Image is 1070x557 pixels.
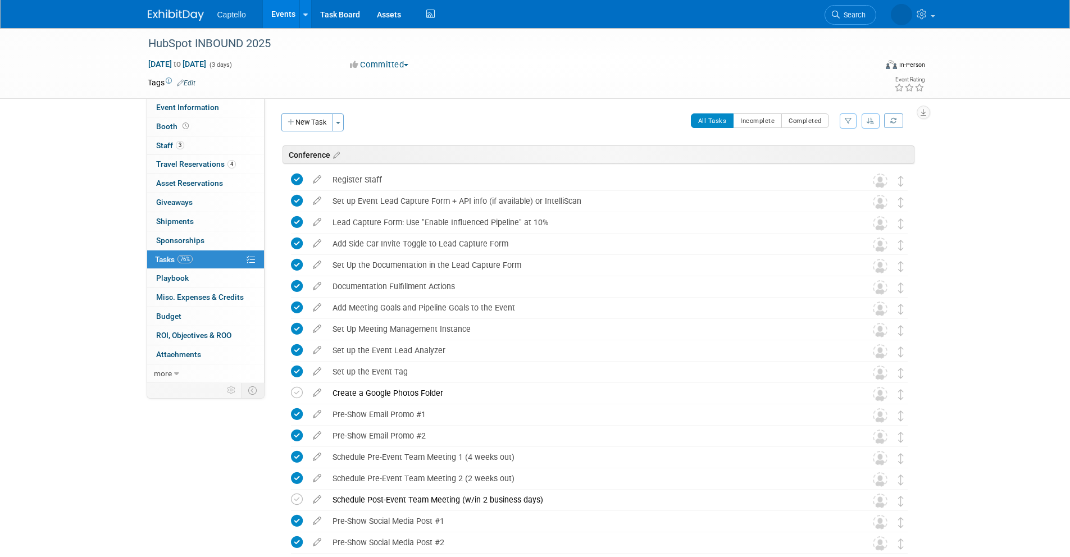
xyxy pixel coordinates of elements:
[898,410,904,421] i: Move task
[327,255,850,275] div: Set Up the Documentation in the Lead Capture Form
[147,364,264,383] a: more
[155,255,193,264] span: Tasks
[156,217,194,226] span: Shipments
[156,141,184,150] span: Staff
[733,113,782,128] button: Incomplete
[898,282,904,293] i: Move task
[327,213,850,232] div: Lead Capture Form: Use "Enable Influenced Pipeline" at 10%
[156,350,201,359] span: Attachments
[327,298,850,317] div: Add Meeting Goals and Pipeline Goals to the Event
[781,113,829,128] button: Completed
[147,269,264,287] a: Playbook
[873,451,887,465] img: Unassigned
[691,113,734,128] button: All Tasks
[307,537,327,547] a: edit
[307,409,327,419] a: edit
[156,122,191,131] span: Booth
[208,61,232,69] span: (3 days)
[873,408,887,423] img: Unassigned
[873,387,887,401] img: Unassigned
[899,61,925,69] div: In-Person
[898,474,904,485] i: Move task
[307,281,327,291] a: edit
[327,170,850,189] div: Register Staff
[898,346,904,357] i: Move task
[147,231,264,250] a: Sponsorships
[156,236,204,245] span: Sponsorships
[898,432,904,442] i: Move task
[148,10,204,21] img: ExhibitDay
[898,261,904,272] i: Move task
[873,536,887,551] img: Unassigned
[327,319,850,339] div: Set Up Meeting Management Instance
[898,176,904,186] i: Move task
[327,448,850,467] div: Schedule Pre-Event Team Meeting 1 (4 weeks out)
[156,312,181,321] span: Budget
[147,250,264,269] a: Tasks76%
[176,141,184,149] span: 3
[898,197,904,208] i: Move task
[147,136,264,155] a: Staff3
[147,307,264,326] a: Budget
[307,473,327,483] a: edit
[873,494,887,508] img: Unassigned
[898,218,904,229] i: Move task
[177,255,193,263] span: 76%
[884,113,903,128] a: Refresh
[873,430,887,444] img: Unassigned
[147,174,264,193] a: Asset Reservations
[886,60,897,69] img: Format-Inperson.png
[873,344,887,359] img: Unassigned
[810,58,926,75] div: Event Format
[307,196,327,206] a: edit
[873,174,887,188] img: Unassigned
[148,77,195,88] td: Tags
[898,240,904,250] i: Move task
[873,366,887,380] img: Unassigned
[873,472,887,487] img: Unassigned
[873,195,887,209] img: Unassigned
[147,212,264,231] a: Shipments
[873,323,887,337] img: Unassigned
[222,383,242,398] td: Personalize Event Tab Strip
[156,293,244,302] span: Misc. Expenses & Credits
[307,345,327,355] a: edit
[327,277,850,296] div: Documentation Fulfillment Actions
[156,103,219,112] span: Event Information
[898,368,904,378] i: Move task
[327,234,850,253] div: Add Side Car Invite Toggle to Lead Capture Form
[144,34,859,54] div: HubSpot INBOUND 2025
[873,515,887,529] img: Unassigned
[147,193,264,212] a: Giveaways
[330,149,340,160] a: Edit sections
[873,238,887,252] img: Unassigned
[283,145,914,164] div: Conference
[156,198,193,207] span: Giveaways
[148,59,207,69] span: [DATE] [DATE]
[281,113,333,131] button: New Task
[898,325,904,336] i: Move task
[327,490,850,509] div: Schedule Post-Event Team Meeting (w/in 2 business days)
[873,302,887,316] img: Unassigned
[147,288,264,307] a: Misc. Expenses & Credits
[307,516,327,526] a: edit
[873,216,887,231] img: Unassigned
[873,280,887,295] img: Unassigned
[327,341,850,360] div: Set up the Event Lead Analyzer
[825,5,876,25] a: Search
[307,303,327,313] a: edit
[156,273,189,282] span: Playbook
[147,345,264,364] a: Attachments
[327,533,850,552] div: Pre-Show Social Media Post #2
[156,179,223,188] span: Asset Reservations
[346,59,413,71] button: Committed
[898,496,904,506] i: Move task
[147,155,264,174] a: Travel Reservations4
[327,362,850,381] div: Set up the Event Tag
[307,452,327,462] a: edit
[307,388,327,398] a: edit
[327,405,850,424] div: Pre-Show Email Promo #1
[898,304,904,314] i: Move task
[327,469,850,488] div: Schedule Pre-Event Team Meeting 2 (2 weeks out)
[307,260,327,270] a: edit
